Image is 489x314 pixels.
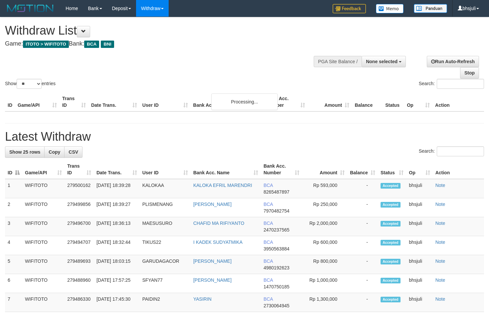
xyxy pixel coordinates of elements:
[302,160,347,179] th: Amount: activate to sort column ascending
[302,236,347,255] td: Rp 600,000
[414,4,447,13] img: panduan.png
[302,255,347,274] td: Rp 800,000
[22,236,65,255] td: WIFITOTO
[22,217,65,236] td: WIFITOTO
[263,265,289,270] span: Copy 4980192623 to clipboard
[140,274,191,293] td: SFYAN77
[94,236,140,255] td: [DATE] 18:32:44
[435,258,445,264] a: Note
[140,160,191,179] th: User ID: activate to sort column ascending
[65,217,94,236] td: 279496700
[437,146,484,156] input: Search:
[193,277,232,283] a: [PERSON_NAME]
[5,160,22,179] th: ID: activate to sort column descending
[94,160,140,179] th: Date Trans.: activate to sort column ascending
[22,274,65,293] td: WIFITOTO
[22,179,65,198] td: WIFITOTO
[22,255,65,274] td: WIFITOTO
[60,92,88,111] th: Trans ID
[347,217,378,236] td: -
[381,259,401,264] span: Accepted
[263,277,273,283] span: BCA
[376,4,404,13] img: Button%20Memo.svg
[5,255,22,274] td: 5
[9,149,40,155] span: Show 25 rows
[65,293,94,312] td: 279486330
[435,183,445,188] a: Note
[69,149,78,155] span: CSV
[5,293,22,312] td: 7
[347,236,378,255] td: -
[94,255,140,274] td: [DATE] 18:03:15
[460,67,479,78] a: Stop
[435,296,445,302] a: Note
[263,258,273,264] span: BCA
[211,93,278,110] div: Processing...
[193,258,232,264] a: [PERSON_NAME]
[65,198,94,217] td: 279499856
[302,293,347,312] td: Rp 1,300,000
[193,221,244,226] a: CHAFID MA RIFIYANTO
[65,274,94,293] td: 279488960
[432,92,484,111] th: Action
[378,160,406,179] th: Status: activate to sort column ascending
[65,236,94,255] td: 279494707
[5,79,56,89] label: Show entries
[347,198,378,217] td: -
[5,24,319,37] h1: Withdraw List
[433,160,484,179] th: Action
[263,296,273,302] span: BCA
[64,146,82,158] a: CSV
[302,198,347,217] td: Rp 250,000
[140,92,191,111] th: User ID
[381,297,401,302] span: Accepted
[347,274,378,293] td: -
[381,202,401,208] span: Accepted
[347,293,378,312] td: -
[366,59,398,64] span: None selected
[381,221,401,227] span: Accepted
[406,236,432,255] td: bhsjuli
[5,274,22,293] td: 6
[263,221,273,226] span: BCA
[5,198,22,217] td: 2
[140,236,191,255] td: TIKUS22
[5,3,56,13] img: MOTION_logo.png
[5,146,45,158] a: Show 25 rows
[347,160,378,179] th: Balance: activate to sort column ascending
[406,198,432,217] td: bhsjuli
[263,208,289,214] span: Copy 7970482754 to clipboard
[435,221,445,226] a: Note
[435,239,445,245] a: Note
[140,198,191,217] td: PLISMENANG
[94,217,140,236] td: [DATE] 18:36:13
[191,92,264,111] th: Bank Acc. Name
[263,183,273,188] span: BCA
[49,149,60,155] span: Copy
[22,160,65,179] th: Game/API: activate to sort column ascending
[347,179,378,198] td: -
[5,179,22,198] td: 1
[140,293,191,312] td: PAIDIN2
[263,92,308,111] th: Bank Acc. Number
[435,202,445,207] a: Note
[5,92,15,111] th: ID
[383,92,404,111] th: Status
[101,41,114,48] span: BNI
[5,236,22,255] td: 4
[5,130,484,143] h1: Latest Withdraw
[263,202,273,207] span: BCA
[406,160,432,179] th: Op: activate to sort column ascending
[5,217,22,236] td: 3
[193,202,232,207] a: [PERSON_NAME]
[381,183,401,189] span: Accepted
[140,217,191,236] td: MAESUSURO
[406,217,432,236] td: bhsjuli
[427,56,479,67] a: Run Auto-Refresh
[406,255,432,274] td: bhsjuli
[84,41,99,48] span: BCA
[193,239,243,245] a: I KADEK SUDYATMIKA
[5,41,319,47] h4: Game: Bank:
[302,179,347,198] td: Rp 593,000
[44,146,65,158] a: Copy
